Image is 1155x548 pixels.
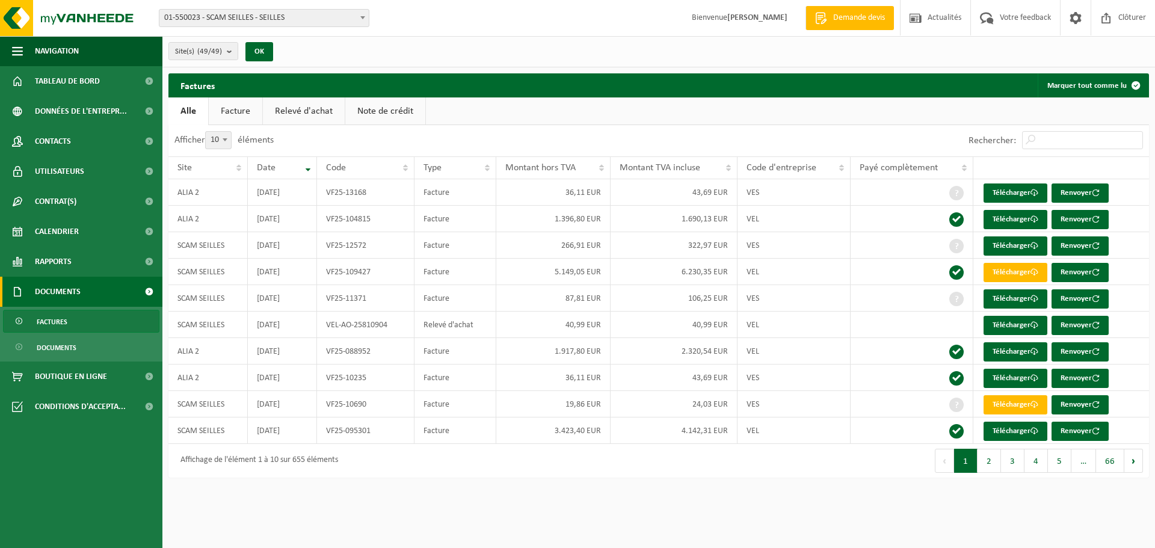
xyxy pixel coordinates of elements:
[205,131,232,149] span: 10
[860,163,938,173] span: Payé complètement
[1024,449,1048,473] button: 4
[978,449,1001,473] button: 2
[248,312,318,338] td: [DATE]
[35,362,107,392] span: Boutique en ligne
[177,163,192,173] span: Site
[248,365,318,391] td: [DATE]
[738,417,851,444] td: VEL
[1038,73,1148,97] button: Marquer tout comme lu
[414,417,496,444] td: Facture
[738,365,851,391] td: VES
[209,97,262,125] a: Facture
[984,289,1047,309] a: Télécharger
[1052,395,1109,414] button: Renvoyer
[496,285,611,312] td: 87,81 EUR
[1052,183,1109,203] button: Renvoyer
[954,449,978,473] button: 1
[1052,422,1109,441] button: Renvoyer
[496,179,611,206] td: 36,11 EUR
[35,66,100,96] span: Tableau de bord
[35,96,127,126] span: Données de l'entrepr...
[414,338,496,365] td: Facture
[317,417,414,444] td: VF25-095301
[317,259,414,285] td: VF25-109427
[611,179,738,206] td: 43,69 EUR
[496,391,611,417] td: 19,86 EUR
[984,342,1047,362] a: Télécharger
[935,449,954,473] button: Previous
[197,48,222,55] count: (49/49)
[611,206,738,232] td: 1.690,13 EUR
[35,217,79,247] span: Calendrier
[727,13,787,22] strong: [PERSON_NAME]
[1096,449,1124,473] button: 66
[35,126,71,156] span: Contacts
[248,285,318,312] td: [DATE]
[1052,263,1109,282] button: Renvoyer
[3,336,159,359] a: Documents
[984,369,1047,388] a: Télécharger
[174,450,338,472] div: Affichage de l'élément 1 à 10 sur 655 éléments
[248,338,318,365] td: [DATE]
[496,417,611,444] td: 3.423,40 EUR
[984,236,1047,256] a: Télécharger
[496,259,611,285] td: 5.149,05 EUR
[326,163,346,173] span: Code
[168,179,248,206] td: ALIA 2
[248,179,318,206] td: [DATE]
[248,417,318,444] td: [DATE]
[611,365,738,391] td: 43,69 EUR
[611,417,738,444] td: 4.142,31 EUR
[738,391,851,417] td: VES
[1052,369,1109,388] button: Renvoyer
[317,312,414,338] td: VEL-AO-25810904
[168,206,248,232] td: ALIA 2
[263,97,345,125] a: Relevé d'achat
[505,163,576,173] span: Montant hors TVA
[611,312,738,338] td: 40,99 EUR
[496,365,611,391] td: 36,11 EUR
[611,338,738,365] td: 2.320,54 EUR
[35,156,84,186] span: Utilisateurs
[248,206,318,232] td: [DATE]
[414,312,496,338] td: Relevé d'achat
[248,391,318,417] td: [DATE]
[3,310,159,333] a: Factures
[1124,449,1143,473] button: Next
[168,42,238,60] button: Site(s)(49/49)
[611,232,738,259] td: 322,97 EUR
[35,186,76,217] span: Contrat(s)
[1001,449,1024,473] button: 3
[984,422,1047,441] a: Télécharger
[168,73,227,97] h2: Factures
[414,285,496,312] td: Facture
[317,206,414,232] td: VF25-104815
[414,206,496,232] td: Facture
[175,43,222,61] span: Site(s)
[1052,316,1109,335] button: Renvoyer
[1052,342,1109,362] button: Renvoyer
[423,163,442,173] span: Type
[159,10,369,26] span: 01-550023 - SCAM SEILLES - SEILLES
[984,316,1047,335] a: Télécharger
[414,179,496,206] td: Facture
[1052,236,1109,256] button: Renvoyer
[168,312,248,338] td: SCAM SEILLES
[496,232,611,259] td: 266,91 EUR
[984,263,1047,282] a: Télécharger
[496,338,611,365] td: 1.917,80 EUR
[830,12,888,24] span: Demande devis
[317,179,414,206] td: VF25-13168
[35,392,126,422] span: Conditions d'accepta...
[168,417,248,444] td: SCAM SEILLES
[611,259,738,285] td: 6.230,35 EUR
[969,136,1016,146] label: Rechercher:
[738,206,851,232] td: VEL
[1052,289,1109,309] button: Renvoyer
[1048,449,1071,473] button: 5
[317,338,414,365] td: VF25-088952
[317,232,414,259] td: VF25-12572
[159,9,369,27] span: 01-550023 - SCAM SEILLES - SEILLES
[414,365,496,391] td: Facture
[747,163,816,173] span: Code d'entreprise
